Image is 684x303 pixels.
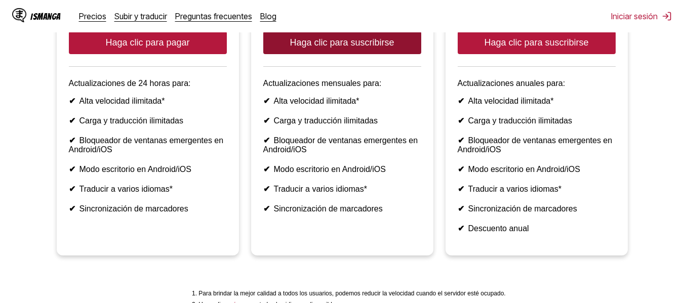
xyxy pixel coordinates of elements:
font: Para brindar la mejor calidad a todos los usuarios, podemos reducir la velocidad cuando el servid... [198,290,505,297]
font: ✔ [263,116,270,125]
font: Carga y traducción ilimitadas [79,116,183,125]
font: Actualizaciones de 24 horas para: [69,79,191,88]
font: Bloqueador de ventanas emergentes en Android/iOS [263,136,418,154]
font: Modo escritorio en Android/iOS [79,165,191,174]
font: Alta velocidad ilimitada* [274,97,359,105]
font: Haga clic para pagar [105,37,189,48]
a: Blog [260,11,276,21]
button: Haga clic para suscribirse [263,31,421,54]
font: ✔ [458,136,464,145]
font: ✔ [69,136,75,145]
font: Sincronización de marcadores [468,204,577,213]
button: Haga clic para pagar [69,31,227,54]
font: ✔ [458,97,464,105]
a: Precios [79,11,106,21]
img: desconectar [662,11,672,21]
font: ✔ [458,204,464,213]
font: IsManga [30,12,61,21]
a: Logotipo de IsMangaIsManga [12,8,79,24]
font: ✔ [458,165,464,174]
font: ✔ [263,204,270,213]
img: Logotipo de IsManga [12,8,26,22]
font: ✔ [69,116,75,125]
font: Carga y traducción ilimitadas [468,116,572,125]
a: Preguntas frecuentes [175,11,252,21]
font: ✔ [458,224,464,233]
font: ✔ [263,165,270,174]
font: ✔ [69,165,75,174]
font: Traducir a varios idiomas* [468,185,561,193]
font: Bloqueador de ventanas emergentes en Android/iOS [69,136,224,154]
font: ✔ [458,116,464,125]
font: ✔ [69,97,75,105]
font: Sincronización de marcadores [274,204,383,213]
font: Traducir a varios idiomas* [274,185,367,193]
font: Bloqueador de ventanas emergentes en Android/iOS [458,136,613,154]
font: Sincronización de marcadores [79,204,188,213]
font: ✔ [263,136,270,145]
font: Carga y traducción ilimitadas [274,116,378,125]
font: Alta velocidad ilimitada* [79,97,165,105]
font: Descuento anual [468,224,529,233]
font: Actualizaciones mensuales para: [263,79,382,88]
font: Modo escritorio en Android/iOS [274,165,386,174]
font: Haga clic para suscribirse [290,37,394,48]
font: Alta velocidad ilimitada* [468,97,554,105]
font: ✔ [263,185,270,193]
button: Iniciar sesión [611,11,672,21]
font: ✔ [69,185,75,193]
font: ✔ [69,204,75,213]
font: Actualizaciones anuales para: [458,79,566,88]
font: Haga clic para suscribirse [484,37,588,48]
font: Traducir a varios idiomas* [79,185,173,193]
font: Modo escritorio en Android/iOS [468,165,580,174]
button: Haga clic para suscribirse [458,31,616,54]
font: Iniciar sesión [611,11,658,21]
a: Subir y traducir [114,11,167,21]
font: ✔ [263,97,270,105]
font: ✔ [458,185,464,193]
